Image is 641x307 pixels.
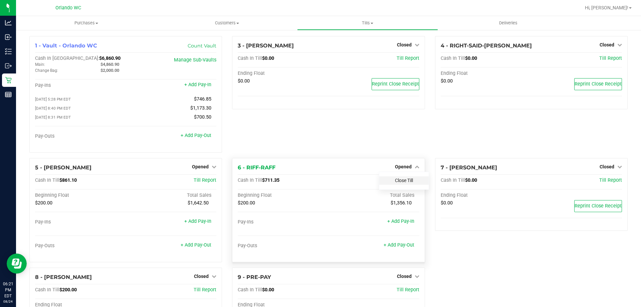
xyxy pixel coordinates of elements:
[35,192,126,198] div: Beginning Float
[194,274,209,279] span: Closed
[184,218,211,224] a: + Add Pay-In
[384,242,414,248] a: + Add Pay-Out
[35,115,71,120] span: [DATE] 8:31 PM EDT
[574,78,622,90] button: Reprint Close Receipt
[194,96,211,102] span: $746.85
[441,55,465,61] span: Cash In Till
[5,62,12,69] inline-svg: Outbound
[35,287,59,293] span: Cash In Till
[188,200,209,206] span: $1,642.50
[99,55,121,61] span: $6,860.90
[441,164,497,171] span: 7 - [PERSON_NAME]
[3,299,13,304] p: 08/24
[575,203,622,209] span: Reprint Close Receipt
[441,78,453,84] span: $0.00
[262,177,279,183] span: $711.35
[297,16,438,30] a: Tills
[194,114,211,120] span: $700.50
[157,16,297,30] a: Customers
[192,164,209,169] span: Opened
[59,287,77,293] span: $200.00
[238,274,271,280] span: 9 - PRE-PAY
[441,192,531,198] div: Ending Float
[238,78,250,84] span: $0.00
[397,42,412,47] span: Closed
[59,177,77,183] span: $861.10
[35,42,97,49] span: 1 - Vault - Orlando WC
[441,70,531,76] div: Ending Float
[574,200,622,212] button: Reprint Close Receipt
[238,164,275,171] span: 6 - RIFF-RAFF
[599,177,622,183] a: Till Report
[35,55,99,61] span: Cash In [GEOGRAPHIC_DATA]:
[238,243,329,249] div: Pay-Outs
[575,81,622,87] span: Reprint Close Receipt
[5,48,12,55] inline-svg: Inventory
[35,83,126,89] div: Pay-Ins
[465,177,477,183] span: $0.00
[35,219,126,225] div: Pay-Ins
[35,177,59,183] span: Cash In Till
[100,62,119,67] span: $4,860.90
[126,192,217,198] div: Total Sales
[35,133,126,139] div: Pay-Outs
[35,200,52,206] span: $200.00
[441,200,453,206] span: $0.00
[35,243,126,249] div: Pay-Outs
[194,287,216,293] a: Till Report
[35,164,91,171] span: 5 - [PERSON_NAME]
[490,20,526,26] span: Deliveries
[465,55,477,61] span: $0.00
[157,20,297,26] span: Customers
[395,178,413,183] a: Close Till
[174,57,216,63] a: Manage Sub-Vaults
[395,164,412,169] span: Opened
[262,55,274,61] span: $0.00
[397,287,419,293] a: Till Report
[55,5,81,11] span: Orlando WC
[181,133,211,138] a: + Add Pay-Out
[600,42,614,47] span: Closed
[297,20,437,26] span: Tills
[387,218,414,224] a: + Add Pay-In
[35,106,71,111] span: [DATE] 8:40 PM EDT
[5,91,12,98] inline-svg: Reports
[5,77,12,84] inline-svg: Retail
[238,70,329,76] div: Ending Float
[238,192,329,198] div: Beginning Float
[194,177,216,183] a: Till Report
[7,254,27,274] iframe: Resource center
[585,5,628,10] span: Hi, [PERSON_NAME]!
[5,34,12,40] inline-svg: Inbound
[397,274,412,279] span: Closed
[181,242,211,248] a: + Add Pay-Out
[100,68,119,73] span: $2,000.00
[35,97,71,102] span: [DATE] 5:28 PM EDT
[238,55,262,61] span: Cash In Till
[238,42,294,49] span: 3 - [PERSON_NAME]
[16,20,157,26] span: Purchases
[329,192,419,198] div: Total Sales
[600,164,614,169] span: Closed
[262,287,274,293] span: $0.00
[438,16,579,30] a: Deliveries
[35,62,45,67] span: Main:
[35,68,58,73] span: Change Bag:
[238,177,262,183] span: Cash In Till
[238,219,329,225] div: Pay-Ins
[3,281,13,299] p: 06:21 PM EDT
[16,16,157,30] a: Purchases
[441,177,465,183] span: Cash In Till
[35,274,92,280] span: 8 - [PERSON_NAME]
[238,287,262,293] span: Cash In Till
[391,200,412,206] span: $1,356.10
[188,43,216,49] a: Count Vault
[372,81,419,87] span: Reprint Close Receipt
[397,55,419,61] a: Till Report
[190,105,211,111] span: $1,173.30
[599,55,622,61] span: Till Report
